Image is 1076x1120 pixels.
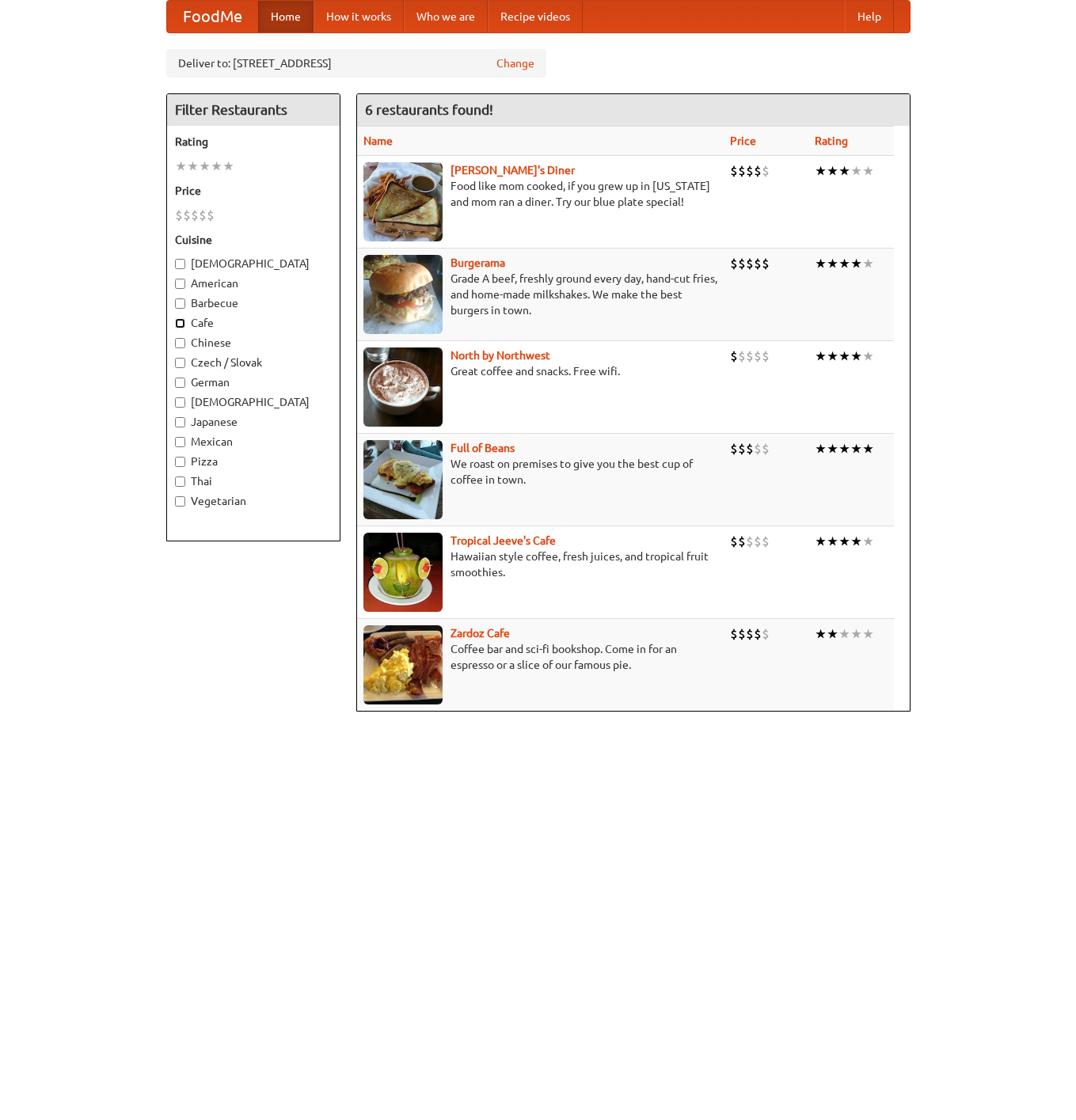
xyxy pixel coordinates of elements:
[746,625,754,643] li: $
[827,347,838,365] li: ★
[862,162,874,180] li: ★
[363,456,717,488] p: We roast on premises to give you the best cup of coffee in town.
[175,397,185,408] input: [DEMOGRAPHIC_DATA]
[187,158,199,175] li: ★
[738,255,746,272] li: $
[363,440,443,519] img: beans.jpg
[754,625,762,643] li: $
[175,338,185,348] input: Chinese
[211,158,222,175] li: ★
[175,275,332,291] label: American
[730,255,738,272] li: $
[451,256,505,269] b: Burgerama
[850,440,862,457] li: ★
[166,49,546,78] div: Deliver to: [STREET_ADDRESS]
[862,255,874,272] li: ★
[199,158,211,175] li: ★
[167,94,340,126] h4: Filter Restaurants
[175,315,332,331] label: Cafe
[175,374,332,390] label: German
[175,476,185,487] input: Thai
[175,473,332,489] label: Thai
[730,440,738,457] li: $
[815,135,848,147] a: Rating
[175,207,183,224] li: $
[815,347,827,365] li: ★
[363,271,717,318] p: Grade A beef, freshly ground every day, hand-cut fries, and home-made milkshakes. We make the bes...
[167,1,258,32] a: FoodMe
[754,440,762,457] li: $
[754,347,762,365] li: $
[363,135,393,147] a: Name
[838,255,850,272] li: ★
[175,355,332,370] label: Czech / Slovak
[762,255,770,272] li: $
[175,414,332,430] label: Japanese
[827,625,838,643] li: ★
[746,347,754,365] li: $
[838,625,850,643] li: ★
[175,183,332,199] h5: Price
[838,533,850,550] li: ★
[363,641,717,673] p: Coffee bar and sci-fi bookshop. Come in for an espresso or a slice of our famous pie.
[451,349,550,362] b: North by Northwest
[738,162,746,180] li: $
[746,533,754,550] li: $
[762,347,770,365] li: $
[175,378,185,388] input: German
[451,164,575,177] a: [PERSON_NAME]'s Diner
[827,162,838,180] li: ★
[762,625,770,643] li: $
[199,207,207,224] li: $
[746,440,754,457] li: $
[730,135,756,147] a: Price
[754,533,762,550] li: $
[175,437,185,447] input: Mexican
[191,207,199,224] li: $
[175,256,332,271] label: [DEMOGRAPHIC_DATA]
[365,102,493,117] ng-pluralize: 6 restaurants found!
[451,534,556,547] a: Tropical Jeeve's Cafe
[363,178,717,210] p: Food like mom cooked, if you grew up in [US_STATE] and mom ran a diner. Try our blue plate special!
[175,457,185,467] input: Pizza
[746,162,754,180] li: $
[488,1,583,32] a: Recipe videos
[730,625,738,643] li: $
[451,627,510,640] a: Zardoz Cafe
[730,347,738,365] li: $
[363,625,443,704] img: zardoz.jpg
[850,162,862,180] li: ★
[850,533,862,550] li: ★
[451,442,515,454] a: Full of Beans
[175,454,332,469] label: Pizza
[762,162,770,180] li: $
[815,162,827,180] li: ★
[815,533,827,550] li: ★
[827,533,838,550] li: ★
[815,440,827,457] li: ★
[838,162,850,180] li: ★
[363,533,443,612] img: jeeves.jpg
[838,440,850,457] li: ★
[314,1,404,32] a: How it works
[175,158,187,175] li: ★
[862,440,874,457] li: ★
[730,162,738,180] li: $
[862,625,874,643] li: ★
[730,533,738,550] li: $
[827,255,838,272] li: ★
[175,298,185,309] input: Barbecue
[746,255,754,272] li: $
[404,1,488,32] a: Who we are
[175,259,185,269] input: [DEMOGRAPHIC_DATA]
[815,255,827,272] li: ★
[850,347,862,365] li: ★
[738,347,746,365] li: $
[815,625,827,643] li: ★
[175,496,185,507] input: Vegetarian
[496,55,534,71] a: Change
